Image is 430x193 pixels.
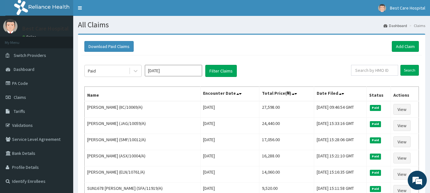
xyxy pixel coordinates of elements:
[392,41,419,52] a: Add Claim
[14,94,26,100] span: Claims
[200,118,259,134] td: [DATE]
[314,134,366,150] td: [DATE] 15:28:06 GMT
[393,120,411,131] a: View
[393,136,411,147] a: View
[200,134,259,150] td: [DATE]
[314,87,366,101] th: Date Filed
[14,52,46,58] span: Switch Providers
[78,21,425,29] h1: All Claims
[314,101,366,118] td: [DATE] 09:46:54 GMT
[200,87,259,101] th: Encounter Date
[393,169,411,180] a: View
[393,153,411,163] a: View
[370,154,381,159] span: Paid
[259,166,314,183] td: 14,060.00
[85,118,201,134] td: [PERSON_NAME] (JAG/10059/A)
[370,121,381,127] span: Paid
[259,150,314,166] td: 16,288.00
[14,108,25,114] span: Tariffs
[370,170,381,176] span: Paid
[351,65,398,76] input: Search by HMO ID
[200,166,259,183] td: [DATE]
[145,65,202,76] input: Select Month and Year
[393,104,411,115] a: View
[84,41,134,52] button: Download Paid Claims
[3,19,18,33] img: User Image
[314,166,366,183] td: [DATE] 15:16:35 GMT
[370,186,381,192] span: Paid
[200,101,259,118] td: [DATE]
[384,23,407,28] a: Dashboard
[378,4,386,12] img: User Image
[88,68,96,74] div: Paid
[22,35,38,39] a: Online
[366,87,391,101] th: Status
[85,166,201,183] td: [PERSON_NAME] (ELN/10761/A)
[14,66,34,72] span: Dashboard
[314,150,366,166] td: [DATE] 15:21:10 GMT
[200,150,259,166] td: [DATE]
[85,150,201,166] td: [PERSON_NAME] (ASX/10004/A)
[205,65,237,77] button: Filter Claims
[85,87,201,101] th: Name
[400,65,419,76] input: Search
[390,5,425,11] span: Best Care Hospital
[259,87,314,101] th: Total Price(₦)
[259,101,314,118] td: 27,598.00
[85,101,201,118] td: [PERSON_NAME] (IIC/10069/A)
[259,118,314,134] td: 24,440.00
[314,118,366,134] td: [DATE] 15:33:16 GMT
[370,137,381,143] span: Paid
[85,134,201,150] td: [PERSON_NAME] (SMF/10012/A)
[370,105,381,111] span: Paid
[391,87,419,101] th: Actions
[22,26,69,31] p: Best Care Hospital
[259,134,314,150] td: 17,056.00
[408,23,425,28] li: Claims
